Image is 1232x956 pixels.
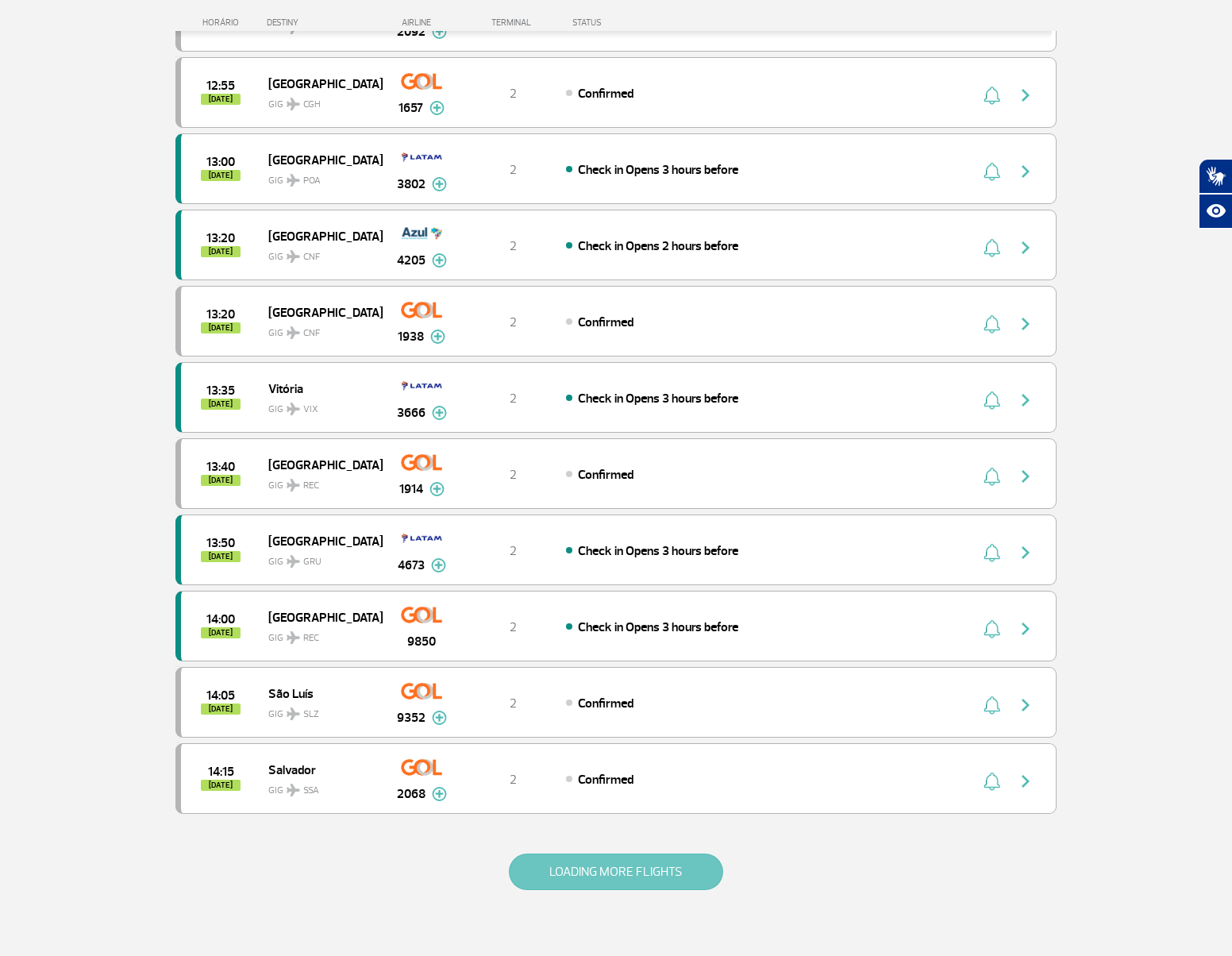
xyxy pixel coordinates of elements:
[287,479,300,491] img: destiny_airplane.svg
[268,546,370,569] span: GIG
[510,391,517,407] span: 2
[578,391,738,407] span: Check in Opens 3 hours before
[268,623,370,646] span: GIG
[429,482,445,496] img: mais-info-painel-voo.svg
[1016,696,1035,715] img: seta-direita-painel-voo.svg
[578,162,738,178] span: Check in Opens 3 hours before
[578,772,633,788] span: Confirmed
[398,98,423,118] span: 1657
[510,238,517,254] span: 2
[268,226,370,246] span: [GEOGRAPHIC_DATA]
[984,391,1000,410] img: sino-painel-voo.svg
[510,467,517,483] span: 2
[1016,772,1035,791] img: seta-direita-painel-voo.svg
[578,314,633,330] span: Confirmed
[268,241,370,264] span: GIG
[201,704,241,715] span: [DATE]
[268,775,370,798] span: GIG
[984,162,1000,181] img: sino-painel-voo.svg
[431,558,446,572] img: mais-info-painel-voo.svg
[578,696,633,711] span: Confirmed
[287,631,300,644] img: destiny_airplane.svg
[303,250,320,264] span: CNF
[268,302,370,322] span: [GEOGRAPHIC_DATA]
[303,555,321,569] span: GRU
[268,394,370,417] span: GIG
[399,480,423,499] span: 1914
[407,632,436,651] span: 9850
[201,627,241,638] span: [DATE]
[268,89,370,112] span: GIG
[303,403,318,417] span: VIX
[206,614,235,625] span: 2025-09-30 14:00:00
[268,73,370,94] span: [GEOGRAPHIC_DATA]
[267,17,383,28] div: DESTINY
[201,170,241,181] span: [DATE]
[578,619,738,635] span: Check in Opens 3 hours before
[432,787,447,801] img: mais-info-painel-voo.svg
[510,696,517,711] span: 2
[303,707,319,722] span: SLZ
[1016,467,1035,486] img: seta-direita-painel-voo.svg
[268,699,370,722] span: GIG
[432,253,447,268] img: mais-info-painel-voo.svg
[1016,314,1035,333] img: seta-direita-painel-voo.svg
[1016,86,1035,105] img: seta-direita-painel-voo.svg
[287,707,300,720] img: destiny_airplane.svg
[201,399,241,410] span: [DATE]
[268,759,370,780] span: Salvador
[510,86,517,102] span: 2
[206,385,235,396] span: 2025-09-30 13:35:00
[461,17,564,28] div: TERMINAL
[432,711,447,725] img: mais-info-painel-voo.svg
[206,690,235,701] span: 2025-09-30 14:05:00
[509,854,723,890] button: LOADING MORE FLIGHTS
[397,708,425,727] span: 9352
[287,784,300,796] img: destiny_airplane.svg
[287,98,300,110] img: destiny_airplane.svg
[303,784,319,798] span: SSA
[201,322,241,333] span: [DATE]
[429,101,445,115] img: mais-info-painel-voo.svg
[432,406,447,420] img: mais-info-painel-voo.svg
[201,475,241,486] span: [DATE]
[206,156,235,168] span: 2025-09-30 13:00:00
[268,607,370,627] span: [GEOGRAPHIC_DATA]
[268,318,370,341] span: GIG
[268,683,370,704] span: São Luís
[1199,159,1232,194] button: Abrir tradutor de língua de sinais.
[1199,194,1232,229] button: Abrir recursos assistivos.
[268,165,370,188] span: GIG
[510,772,517,788] span: 2
[432,177,447,191] img: mais-info-painel-voo.svg
[397,175,425,194] span: 3802
[1016,162,1035,181] img: seta-direita-painel-voo.svg
[206,309,235,320] span: 2025-09-30 13:20:00
[287,326,300,339] img: destiny_airplane.svg
[287,174,300,187] img: destiny_airplane.svg
[201,780,241,791] span: [DATE]
[984,86,1000,105] img: sino-painel-voo.svg
[303,479,319,493] span: REC
[268,378,370,399] span: Vitória
[984,467,1000,486] img: sino-painel-voo.svg
[268,530,370,551] span: [GEOGRAPHIC_DATA]
[984,314,1000,333] img: sino-painel-voo.svg
[1016,543,1035,562] img: seta-direita-painel-voo.svg
[578,86,633,102] span: Confirmed
[510,543,517,559] span: 2
[268,454,370,475] span: [GEOGRAPHIC_DATA]
[287,555,300,568] img: destiny_airplane.svg
[578,467,633,483] span: Confirmed
[430,330,445,344] img: mais-info-painel-voo.svg
[397,784,425,804] span: 2068
[201,246,241,257] span: [DATE]
[206,233,235,244] span: 2025-09-30 13:20:00
[397,251,425,270] span: 4205
[287,403,300,415] img: destiny_airplane.svg
[180,17,267,28] div: HORÁRIO
[510,619,517,635] span: 2
[303,98,321,112] span: CGH
[303,326,320,341] span: CNF
[578,543,738,559] span: Check in Opens 3 hours before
